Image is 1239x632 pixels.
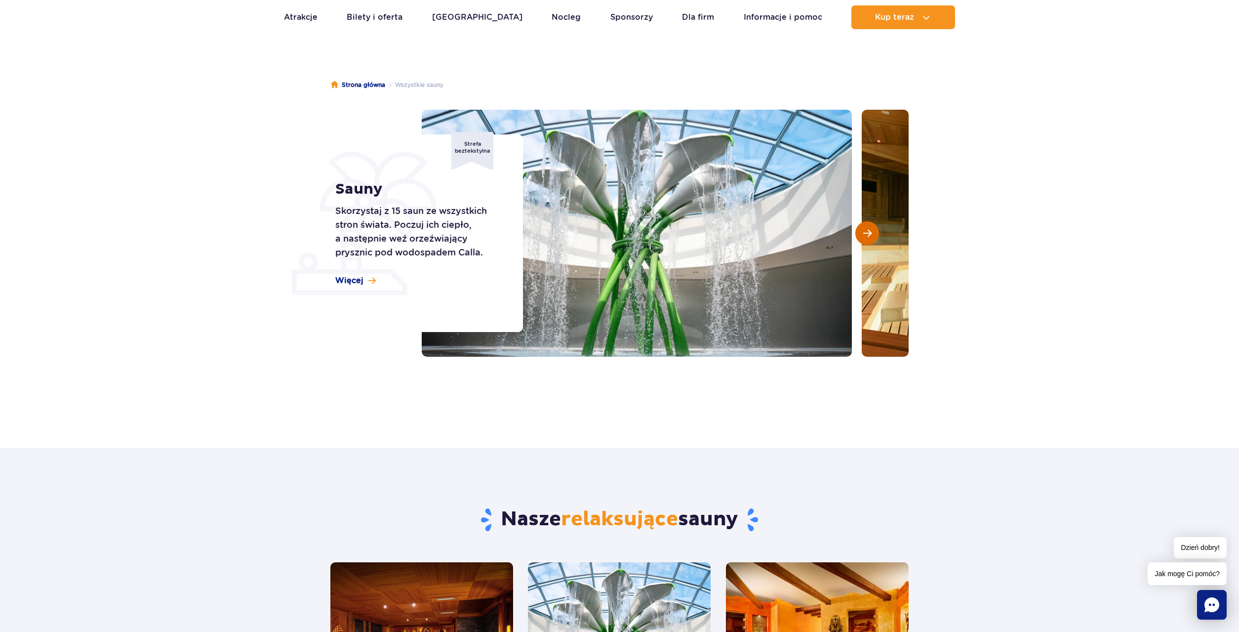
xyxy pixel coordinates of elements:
span: Więcej [335,275,363,286]
li: Wszystkie sauny [385,80,443,90]
button: Następny slajd [855,221,879,245]
span: relaksujące [561,507,678,532]
a: Sponsorzy [610,5,653,29]
span: Kup teraz [875,13,914,22]
button: Kup teraz [851,5,955,29]
a: Dla firm [682,5,714,29]
a: Atrakcje [284,5,318,29]
p: Skorzystaj z 15 saun ze wszystkich stron świata. Poczuj ich ciepło, a następnie weź orzeźwiający ... [335,204,501,259]
span: Dzień dobry! [1174,537,1227,558]
a: Bilety i oferta [347,5,402,29]
a: Nocleg [552,5,581,29]
a: Informacje i pomoc [744,5,822,29]
a: [GEOGRAPHIC_DATA] [432,5,522,29]
a: Więcej [335,275,376,286]
h2: Nasze sauny [330,507,909,533]
h1: Sauny [335,180,501,198]
span: Jak mogę Ci pomóc? [1148,562,1227,585]
a: Strona główna [331,80,385,90]
div: Strefa beztekstylna [451,132,493,170]
div: Chat [1197,590,1227,620]
img: Wodna instalacja artystyczna pod szklanym dachem Suntago [422,110,852,357]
